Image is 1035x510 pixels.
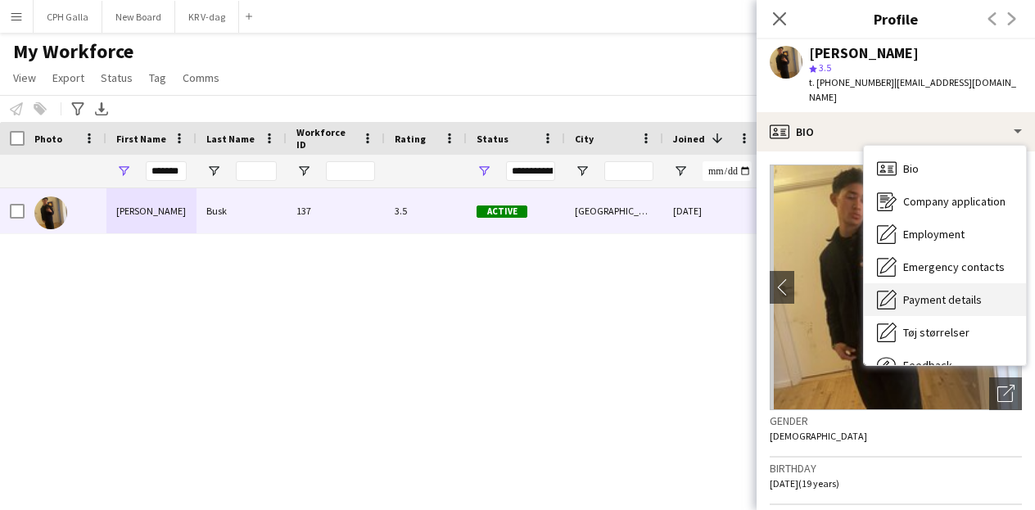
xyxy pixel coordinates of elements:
[903,325,969,340] span: Tøj størrelser
[903,161,919,176] span: Bio
[13,70,36,85] span: View
[7,67,43,88] a: View
[770,430,867,442] span: [DEMOGRAPHIC_DATA]
[183,70,219,85] span: Comms
[477,205,527,218] span: Active
[34,196,67,229] img: William Busk
[903,194,1006,209] span: Company application
[236,161,277,181] input: Last Name Filter Input
[864,218,1026,250] div: Employment
[106,188,197,233] div: [PERSON_NAME]
[770,413,1022,428] h3: Gender
[604,161,653,181] input: City Filter Input
[296,126,355,151] span: Workforce ID
[176,67,226,88] a: Comms
[673,164,688,178] button: Open Filter Menu
[116,133,166,145] span: First Name
[770,477,839,490] span: [DATE] (19 years)
[565,188,663,233] div: [GEOGRAPHIC_DATA]
[575,164,590,178] button: Open Filter Menu
[864,152,1026,185] div: Bio
[477,133,508,145] span: Status
[819,61,831,74] span: 3.5
[34,1,102,33] button: CPH Galla
[809,76,894,88] span: t. [PHONE_NUMBER]
[94,67,139,88] a: Status
[903,260,1005,274] span: Emergency contacts
[92,99,111,119] app-action-btn: Export XLSX
[175,1,239,33] button: KR V-dag
[809,46,919,61] div: [PERSON_NAME]
[575,133,594,145] span: City
[864,283,1026,316] div: Payment details
[385,188,467,233] div: 3.5
[13,39,133,64] span: My Workforce
[864,250,1026,283] div: Emergency contacts
[673,133,705,145] span: Joined
[703,161,752,181] input: Joined Filter Input
[663,188,762,233] div: [DATE]
[395,133,426,145] span: Rating
[326,161,375,181] input: Workforce ID Filter Input
[903,227,965,241] span: Employment
[68,99,88,119] app-action-btn: Advanced filters
[477,164,491,178] button: Open Filter Menu
[146,161,187,181] input: First Name Filter Input
[197,188,287,233] div: Busk
[757,8,1035,29] h3: Profile
[52,70,84,85] span: Export
[770,165,1022,410] img: Crew avatar or photo
[296,164,311,178] button: Open Filter Menu
[101,70,133,85] span: Status
[864,185,1026,218] div: Company application
[903,358,952,372] span: Feedback
[903,292,982,307] span: Payment details
[116,164,131,178] button: Open Filter Menu
[864,349,1026,381] div: Feedback
[809,76,1016,103] span: | [EMAIL_ADDRESS][DOMAIN_NAME]
[287,188,385,233] div: 137
[142,67,173,88] a: Tag
[864,316,1026,349] div: Tøj størrelser
[989,377,1022,410] div: Open photos pop-in
[149,70,166,85] span: Tag
[206,133,255,145] span: Last Name
[46,67,91,88] a: Export
[206,164,221,178] button: Open Filter Menu
[757,112,1035,151] div: Bio
[34,133,62,145] span: Photo
[770,461,1022,476] h3: Birthday
[102,1,175,33] button: New Board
